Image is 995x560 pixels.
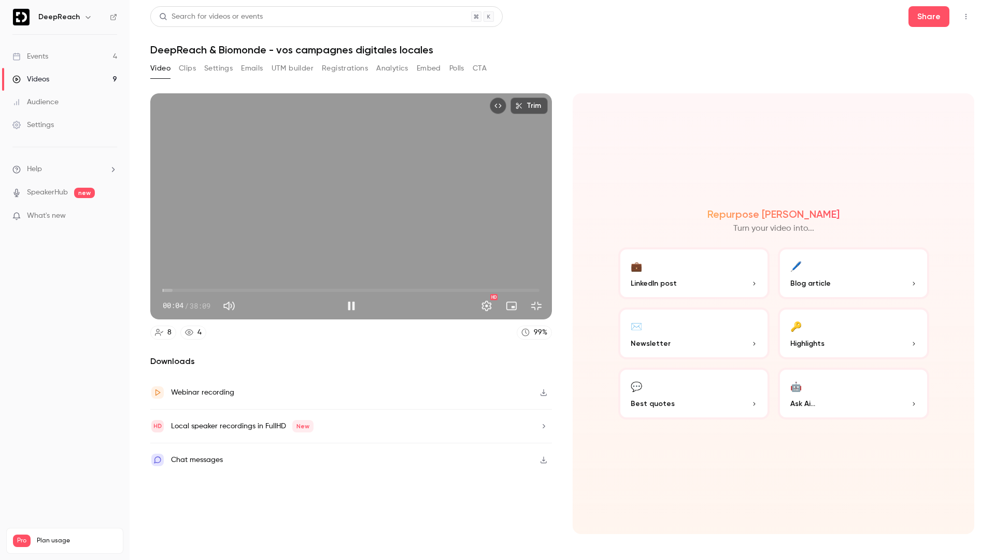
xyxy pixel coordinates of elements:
button: 🖊️Blog article [778,247,929,299]
button: Turn on miniplayer [501,296,522,316]
span: 38:09 [190,300,210,311]
button: Clips [179,60,196,77]
li: help-dropdown-opener [12,164,117,175]
button: Settings [204,60,233,77]
span: Pro [13,535,31,547]
div: Webinar recording [171,386,234,399]
a: 4 [180,326,206,340]
button: Pause [341,296,362,316]
span: Blog article [790,278,831,289]
div: Local speaker recordings in FullHD [171,420,314,432]
div: 💬 [631,378,642,394]
button: Exit full screen [526,296,547,316]
button: Mute [219,296,239,316]
button: 🔑Highlights [778,307,929,359]
button: Embed [417,60,441,77]
span: 00:04 [163,300,183,311]
span: LinkedIn post [631,278,677,289]
div: 🔑 [790,318,802,334]
a: 8 [150,326,176,340]
button: UTM builder [272,60,314,77]
span: Highlights [790,338,825,349]
button: ✉️Newsletter [618,307,770,359]
button: Emails [241,60,263,77]
div: Chat messages [171,454,223,466]
button: CTA [473,60,487,77]
p: Turn your video into... [733,222,814,235]
div: Events [12,51,48,62]
button: Video [150,60,170,77]
span: What's new [27,211,66,221]
span: Best quotes [631,398,675,409]
div: 🖊️ [790,258,802,274]
h2: Repurpose [PERSON_NAME] [707,208,840,220]
div: Videos [12,74,49,85]
button: 💼LinkedIn post [618,247,770,299]
h1: DeepReach & Biomonde - vos campagnes digitales locales [150,44,974,56]
span: Ask Ai... [790,398,815,409]
img: DeepReach [13,9,30,25]
a: SpeakerHub [27,187,68,198]
button: 🤖Ask Ai... [778,368,929,419]
span: Plan usage [37,537,117,545]
span: Help [27,164,42,175]
h6: DeepReach [38,12,80,22]
div: 💼 [631,258,642,274]
button: Polls [449,60,464,77]
span: / [184,300,189,311]
button: Registrations [322,60,368,77]
button: 💬Best quotes [618,368,770,419]
div: ✉️ [631,318,642,334]
div: 8 [167,327,172,338]
div: Settings [12,120,54,130]
button: Top Bar Actions [958,8,974,25]
a: 99% [517,326,552,340]
button: Embed video [490,97,506,114]
button: Trim [510,97,548,114]
div: 00:04 [163,300,210,311]
h2: Downloads [150,355,552,368]
span: Newsletter [631,338,671,349]
div: HD [490,294,497,300]
span: new [74,188,95,198]
button: Share [908,6,949,27]
button: Settings [476,296,497,316]
button: Analytics [376,60,408,77]
div: Audience [12,97,59,107]
span: New [292,420,314,432]
div: 99 % [534,327,547,338]
div: 4 [197,327,202,338]
div: 🤖 [790,378,802,394]
div: Search for videos or events [159,11,263,22]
